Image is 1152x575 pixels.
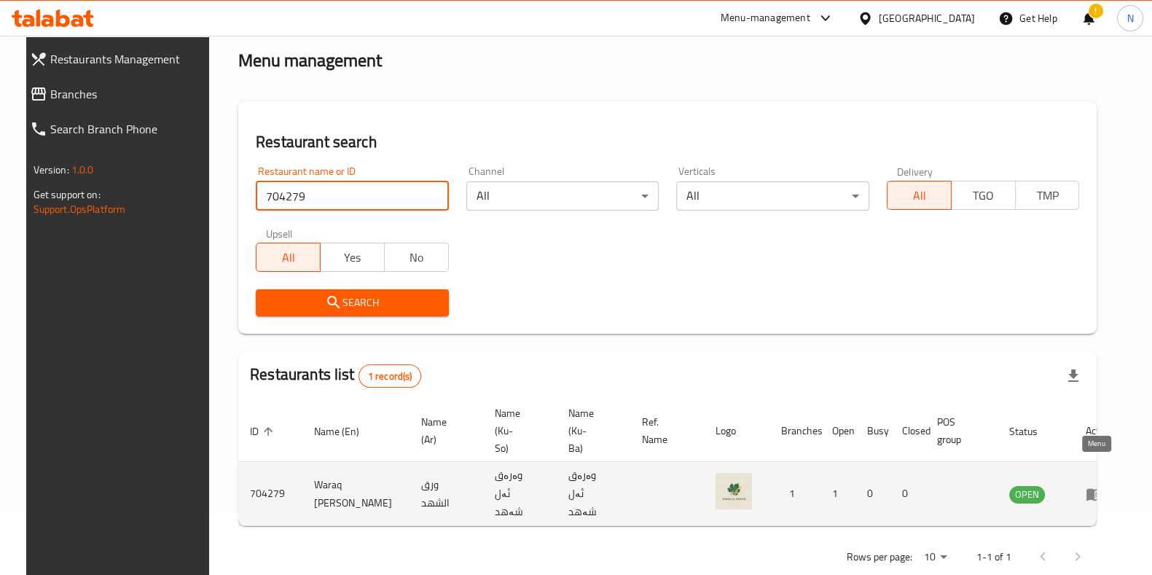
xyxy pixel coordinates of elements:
[855,400,890,462] th: Busy
[716,473,752,509] img: Waraq Al Shahad
[897,166,933,176] label: Delivery
[976,548,1011,566] p: 1-1 of 1
[568,404,613,457] span: Name (Ku-Ba)
[1009,486,1045,503] span: OPEN
[937,413,980,448] span: POS group
[951,181,1016,210] button: TGO
[957,185,1010,206] span: TGO
[483,462,557,526] td: وەرەق ئەل شەهد
[18,112,219,146] a: Search Branch Phone
[887,181,952,210] button: All
[250,423,278,440] span: ID
[238,49,382,72] h2: Menu management
[256,181,449,211] input: Search for restaurant name or ID..
[820,462,855,526] td: 1
[410,462,483,526] td: ورق الشهد
[1056,359,1091,394] div: Export file
[238,400,1124,526] table: enhanced table
[855,462,890,526] td: 0
[34,185,101,204] span: Get support on:
[358,364,422,388] div: Total records count
[34,160,69,179] span: Version:
[1074,400,1124,462] th: Action
[820,400,855,462] th: Open
[359,369,421,383] span: 1 record(s)
[704,400,769,462] th: Logo
[326,247,379,268] span: Yes
[238,462,302,526] td: 704279
[267,294,437,312] span: Search
[846,548,912,566] p: Rows per page:
[890,400,925,462] th: Closed
[1015,181,1080,210] button: TMP
[34,200,126,219] a: Support.OpsPlatform
[314,423,378,440] span: Name (En)
[320,243,385,272] button: Yes
[1009,486,1045,504] div: OPEN
[256,131,1079,153] h2: Restaurant search
[466,181,659,211] div: All
[890,462,925,526] td: 0
[721,9,810,27] div: Menu-management
[262,247,315,268] span: All
[18,77,219,112] a: Branches
[50,50,207,68] span: Restaurants Management
[769,400,820,462] th: Branches
[391,247,443,268] span: No
[917,547,952,568] div: Rows per page:
[1022,185,1074,206] span: TMP
[676,181,869,211] div: All
[71,160,94,179] span: 1.0.0
[266,228,293,238] label: Upsell
[50,85,207,103] span: Branches
[250,364,421,388] h2: Restaurants list
[421,413,466,448] span: Name (Ar)
[50,120,207,138] span: Search Branch Phone
[1126,10,1133,26] span: N
[384,243,449,272] button: No
[769,462,820,526] td: 1
[1009,423,1057,440] span: Status
[495,404,539,457] span: Name (Ku-So)
[256,289,449,316] button: Search
[879,10,975,26] div: [GEOGRAPHIC_DATA]
[893,185,946,206] span: All
[557,462,630,526] td: وەرەق ئەل شەهد
[18,42,219,77] a: Restaurants Management
[302,462,410,526] td: Waraq [PERSON_NAME]
[642,413,686,448] span: Ref. Name
[256,243,321,272] button: All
